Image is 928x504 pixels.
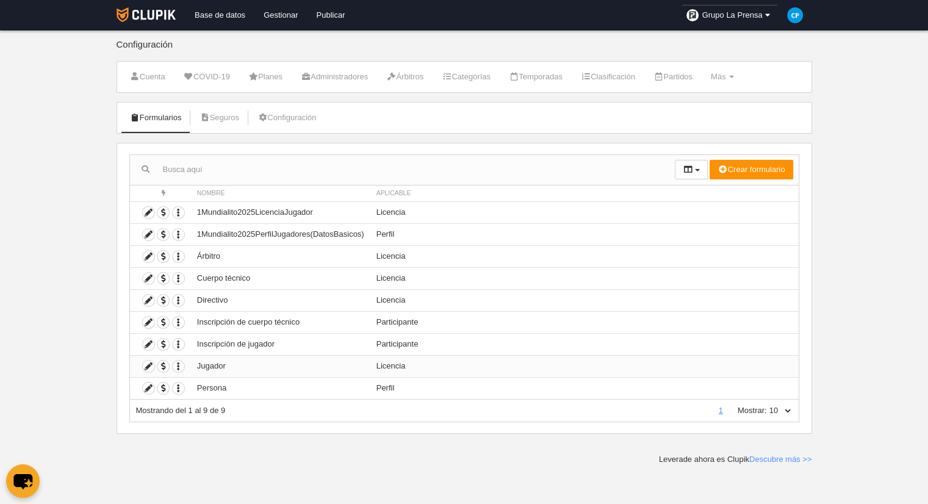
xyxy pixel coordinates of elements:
td: Licencia [370,355,799,377]
td: Jugador [191,355,370,377]
td: Licencia [370,289,799,311]
a: Árbitros [379,68,430,86]
td: Directivo [191,289,370,311]
a: Descubre más >> [749,455,812,464]
div: Leverade ahora es Clupik [659,454,812,465]
a: Cuenta [123,68,172,86]
a: Clasificación [574,68,642,86]
a: 1 [716,406,725,415]
img: OakgMWVUclks.30x30.jpg [686,9,699,21]
a: Temporadas [502,68,569,86]
span: Más [711,72,726,81]
a: Formularios [123,109,189,127]
span: Aplicable [376,190,411,196]
div: Configuración [117,40,812,61]
a: Categorías [435,68,497,86]
a: Partidos [647,68,699,86]
img: Clupik [117,7,176,22]
td: Licencia [370,245,799,267]
td: Cuerpo técnico [191,267,370,289]
td: Perfil [370,223,799,245]
td: Licencia [370,267,799,289]
td: Inscripción de cuerpo técnico [191,311,370,333]
input: Busca aquí [130,160,675,179]
td: Persona [191,377,370,399]
a: COVID-19 [177,68,237,86]
td: Participante [370,333,799,355]
button: chat-button [6,464,40,498]
a: Configuración [251,109,323,127]
button: Crear formulario [710,160,793,179]
td: Participante [370,311,799,333]
td: Perfil [370,377,799,399]
a: Seguros [193,109,246,127]
a: Planes [242,68,289,86]
a: Administradores [294,68,375,86]
span: Grupo La Prensa [702,9,762,21]
td: Árbitro [191,245,370,267]
td: 1Mundialito2025LicenciaJugador [191,201,370,223]
a: Más [704,68,741,86]
span: Nombre [197,190,225,196]
img: c2l6ZT0zMHgzMCZmcz05JnRleHQ9Q1AmYmc9MDM5YmU1.png [787,7,803,23]
td: 1Mundialito2025PerfilJugadores(DatosBasicos) [191,223,370,245]
td: Inscripción de jugador [191,333,370,355]
a: Grupo La Prensa [682,5,777,26]
td: Licencia [370,201,799,223]
label: Mostrar: [725,405,767,416]
span: Mostrando del 1 al 9 de 9 [136,406,226,415]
